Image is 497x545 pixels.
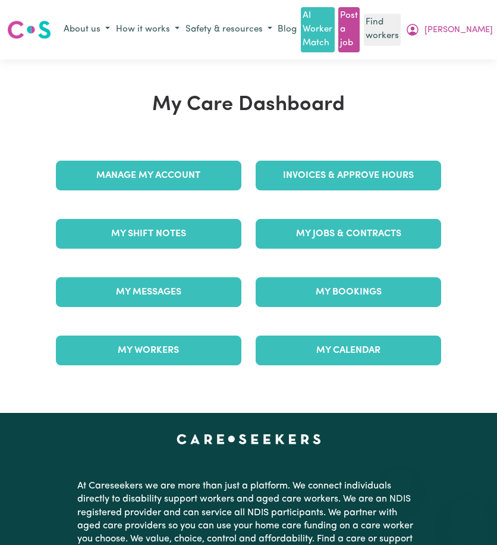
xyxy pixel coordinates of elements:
a: Invoices & Approve Hours [256,161,441,190]
a: My Workers [56,336,241,365]
a: Find workers [364,14,401,46]
button: Safety & resources [183,20,275,40]
span: [PERSON_NAME] [424,24,493,37]
a: Careseekers logo [7,16,51,43]
a: Careseekers home page [177,434,321,444]
button: My Account [402,20,496,40]
iframe: Button to launch messaging window [449,497,487,535]
h1: My Care Dashboard [49,93,449,117]
a: Manage My Account [56,161,241,190]
a: My Messages [56,277,241,307]
button: About us [61,20,113,40]
iframe: Close message [388,469,411,493]
a: AI Worker Match [301,7,334,52]
img: Careseekers logo [7,19,51,40]
a: My Jobs & Contracts [256,219,441,249]
a: Blog [275,21,299,39]
a: My Calendar [256,336,441,365]
button: How it works [113,20,183,40]
a: Post a job [338,7,360,52]
a: My Shift Notes [56,219,241,249]
a: My Bookings [256,277,441,307]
